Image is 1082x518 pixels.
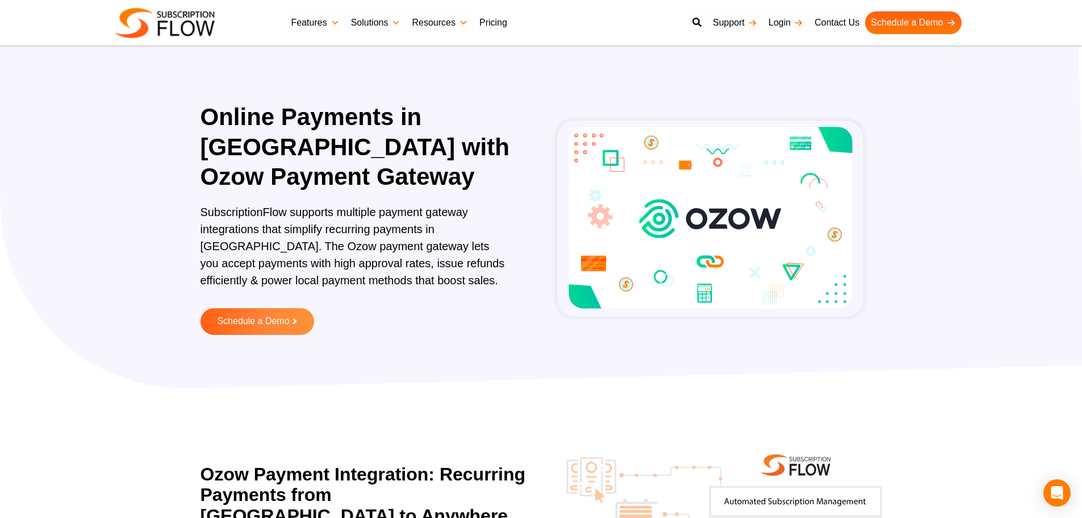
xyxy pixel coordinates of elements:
[1043,479,1071,507] div: Open Intercom Messenger
[200,204,510,300] p: SubscriptionFlow supports multiple payment gateway integrations that simplify recurring payments ...
[474,11,513,34] a: Pricing
[345,11,407,34] a: Solutions
[115,8,215,38] img: Subscriptionflow
[809,11,865,34] a: Contact Us
[286,11,345,34] a: Features
[763,11,809,34] a: Login
[865,11,961,34] a: Schedule a Demo
[557,121,863,317] img: SubscriptionFlow-and-Ozow
[200,308,314,335] a: Schedule a Demo
[406,11,473,34] a: Resources
[200,102,510,192] h1: Online Payments in [GEOGRAPHIC_DATA] with Ozow Payment Gateway
[707,11,763,34] a: Support
[217,317,289,326] span: Schedule a Demo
